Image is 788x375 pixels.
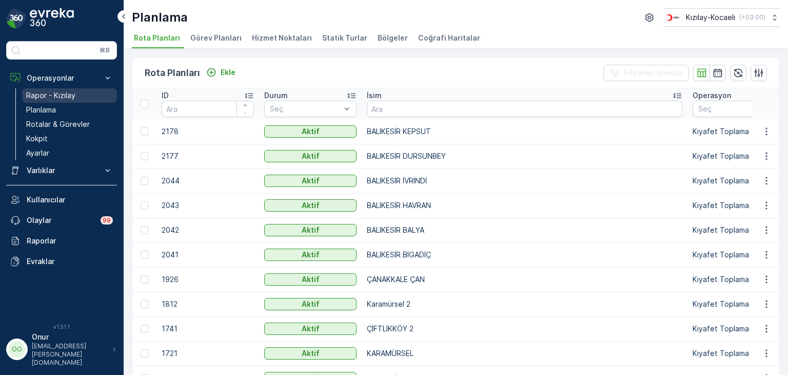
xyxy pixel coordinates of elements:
div: Toggle Row Selected [141,325,149,333]
p: Kullanıcılar [27,195,113,205]
p: BALIKESİR DURSUNBEY [367,151,682,161]
button: Varlıklar [6,160,117,181]
p: BALIKESİR HAVRAN [367,200,682,211]
p: Kıyafet Toplama [693,200,785,211]
p: ÇANAKKALE ÇAN [367,274,682,285]
p: Kokpit [26,134,48,144]
a: Evraklar [6,251,117,272]
p: Kıyafet Toplama [693,324,785,334]
p: ⌘B [100,46,110,54]
p: BALIKESİR BALYA [367,225,682,235]
a: Rapor - Kızılay [22,88,117,103]
div: Toggle Row Selected [141,201,149,210]
p: Aktif [302,348,320,359]
p: ( +03:00 ) [739,13,765,22]
span: Coğrafi Haritalar [418,33,480,43]
p: Rota Planları [145,66,200,80]
button: Kızılay-Kocaeli(+03:00) [664,8,780,27]
p: Kıyafet Toplama [693,225,785,235]
input: Ara [367,101,682,117]
p: Aktif [302,250,320,260]
p: Aktif [302,274,320,285]
span: Bölgeler [378,33,408,43]
img: k%C4%B1z%C4%B1lay_0jL9uU1.png [664,12,682,23]
div: Toggle Row Selected [141,251,149,259]
span: Rota Planları [134,33,180,43]
p: Aktif [302,151,320,161]
p: Rapor - Kızılay [26,90,75,101]
button: Aktif [264,323,357,335]
p: Operasyon [693,90,731,101]
span: Görev Planları [190,33,242,43]
div: OO [9,341,25,358]
div: Toggle Row Selected [141,275,149,284]
p: Seç [698,104,769,114]
p: BALIKESİR BİGADİÇ [367,250,682,260]
p: BALIKESİR KEPSUT [367,126,682,137]
p: Raporlar [27,236,113,246]
button: Aktif [264,298,357,310]
a: Rotalar & Görevler [22,117,117,132]
button: Filtreleri temizle [603,65,689,81]
div: Toggle Row Selected [141,127,149,136]
p: Aktif [302,225,320,235]
p: Kıyafet Toplama [693,348,785,359]
p: 2042 [162,225,254,235]
p: Planlama [132,9,188,26]
p: Kızılay-Kocaeli [686,12,735,23]
p: 2044 [162,176,254,186]
p: 1721 [162,348,254,359]
p: 99 [103,216,111,224]
p: Kıyafet Toplama [693,250,785,260]
img: logo [6,8,27,29]
p: Kıyafet Toplama [693,299,785,309]
p: Aktif [302,299,320,309]
p: Operasyonlar [27,73,96,83]
p: Aktif [302,126,320,137]
button: Aktif [264,175,357,187]
p: İsim [367,90,382,101]
input: Ara [162,101,254,117]
a: Ayarlar [22,146,117,160]
p: Karamürsel 2 [367,299,682,309]
button: Ekle [202,66,240,79]
button: Operasyonlar [6,68,117,88]
span: Statik Turlar [322,33,367,43]
p: Rotalar & Görevler [26,119,90,129]
button: Aktif [264,125,357,138]
p: 2041 [162,250,254,260]
span: v 1.51.1 [6,324,117,330]
div: Toggle Row Selected [141,226,149,234]
button: Aktif [264,347,357,360]
p: 2178 [162,126,254,137]
button: Aktif [264,224,357,236]
p: Onur [32,332,108,342]
p: Olaylar [27,215,94,226]
div: Toggle Row Selected [141,349,149,358]
a: Olaylar99 [6,210,117,231]
p: ÇİFTLİKKÖY 2 [367,324,682,334]
button: Aktif [264,199,357,212]
p: 1812 [162,299,254,309]
p: [EMAIL_ADDRESS][PERSON_NAME][DOMAIN_NAME] [32,342,108,367]
p: Kıyafet Toplama [693,126,785,137]
img: logo_dark-DEwI_e13.png [30,8,74,29]
p: Kıyafet Toplama [693,176,785,186]
div: Toggle Row Selected [141,300,149,308]
p: 1741 [162,324,254,334]
p: Evraklar [27,256,113,267]
div: Toggle Row Selected [141,152,149,160]
p: Planlama [26,105,56,115]
p: 2043 [162,200,254,211]
p: BALIKESİR İVRİNDİ [367,176,682,186]
a: Raporlar [6,231,117,251]
button: Aktif [264,249,357,261]
p: ID [162,90,169,101]
p: Aktif [302,200,320,211]
p: 2177 [162,151,254,161]
a: Kullanıcılar [6,190,117,210]
a: Planlama [22,103,117,117]
p: Seç [270,104,341,114]
p: Filtreleri temizle [624,68,683,78]
button: Aktif [264,273,357,286]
